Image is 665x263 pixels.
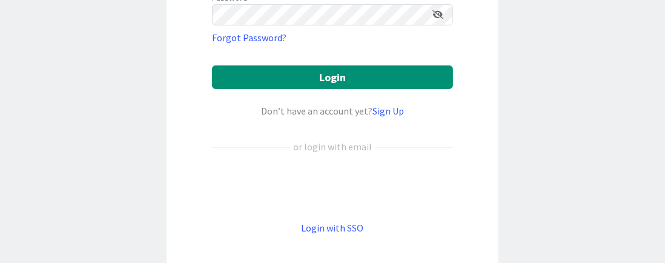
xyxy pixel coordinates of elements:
[212,30,286,45] a: Forgot Password?
[290,139,375,154] div: or login with email
[212,65,453,89] button: Login
[212,104,453,118] div: Don’t have an account yet?
[372,105,404,117] a: Sign Up
[302,222,364,234] a: Login with SSO
[206,174,459,201] iframe: Sign in with Google Button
